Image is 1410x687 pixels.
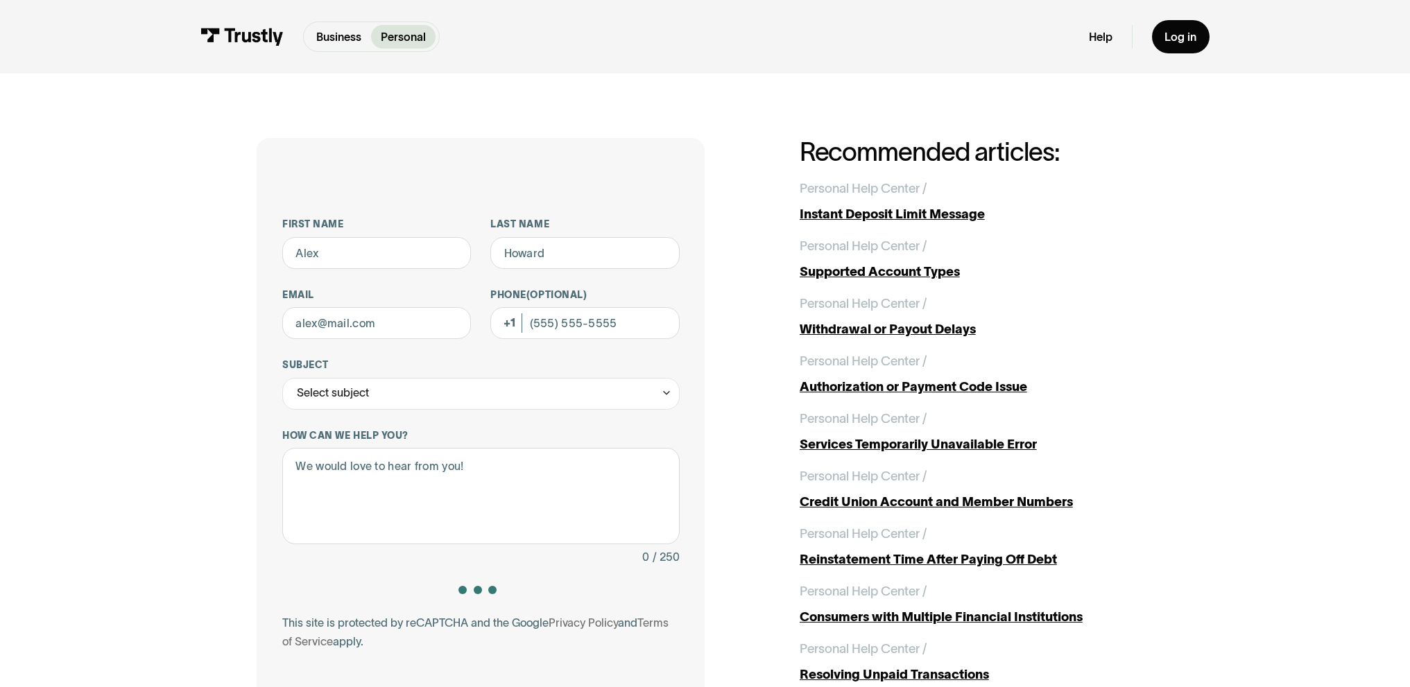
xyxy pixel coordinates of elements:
div: Credit Union Account and Member Numbers [800,492,1153,512]
div: Personal Help Center / [800,351,927,371]
a: Personal Help Center /Resolving Unpaid Transactions [800,639,1153,684]
div: 0 [642,548,649,567]
a: Personal Help Center /Reinstatement Time After Paying Off Debt [800,524,1153,569]
a: Personal Help Center /Instant Deposit Limit Message [800,179,1153,224]
input: Alex [282,237,471,269]
div: Services Temporarily Unavailable Error [800,435,1153,454]
a: Log in [1152,20,1210,54]
div: Personal Help Center / [800,639,927,659]
span: (Optional) [526,289,587,300]
div: Supported Account Types [800,262,1153,281]
label: How can we help you? [282,429,680,442]
div: Personal Help Center / [800,409,927,428]
div: Consumers with Multiple Financial Institutions [800,607,1153,627]
p: Business [316,28,361,45]
div: Authorization or Payment Code Issue [800,377,1153,397]
div: Personal Help Center / [800,524,927,543]
div: Personal Help Center / [800,582,927,601]
a: Personal Help Center /Withdrawal or Payout Delays [800,294,1153,339]
a: Personal Help Center /Credit Union Account and Member Numbers [800,467,1153,512]
a: Personal [371,25,436,48]
a: Personal Help Center /Supported Account Types [800,236,1153,281]
label: Phone [490,288,679,301]
input: Howard [490,237,679,269]
div: Personal Help Center / [800,467,927,486]
a: Help [1089,30,1112,44]
label: Last name [490,218,679,230]
div: This site is protected by reCAPTCHA and the Google and apply. [282,614,680,652]
img: Trustly Logo [200,28,284,45]
div: Resolving Unpaid Transactions [800,665,1153,684]
a: Personal Help Center /Authorization or Payment Code Issue [800,351,1153,397]
div: Select subject [297,383,369,403]
a: Business [307,25,372,48]
a: Privacy Policy [549,616,618,629]
div: Reinstatement Time After Paying Off Debt [800,550,1153,569]
h2: Recommended articles: [800,138,1153,166]
label: Subject [282,358,680,371]
div: Instant Deposit Limit Message [800,205,1153,224]
input: alex@mail.com [282,307,471,339]
a: Personal Help Center /Consumers with Multiple Financial Institutions [800,582,1153,627]
label: First name [282,218,471,230]
div: / 250 [653,548,680,567]
a: Personal Help Center /Services Temporarily Unavailable Error [800,409,1153,454]
input: (555) 555-5555 [490,307,679,339]
div: Personal Help Center / [800,179,927,198]
label: Email [282,288,471,301]
div: Personal Help Center / [800,236,927,256]
div: Log in [1164,30,1196,44]
div: Withdrawal or Payout Delays [800,320,1153,339]
div: Personal Help Center / [800,294,927,313]
p: Personal [381,28,426,45]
